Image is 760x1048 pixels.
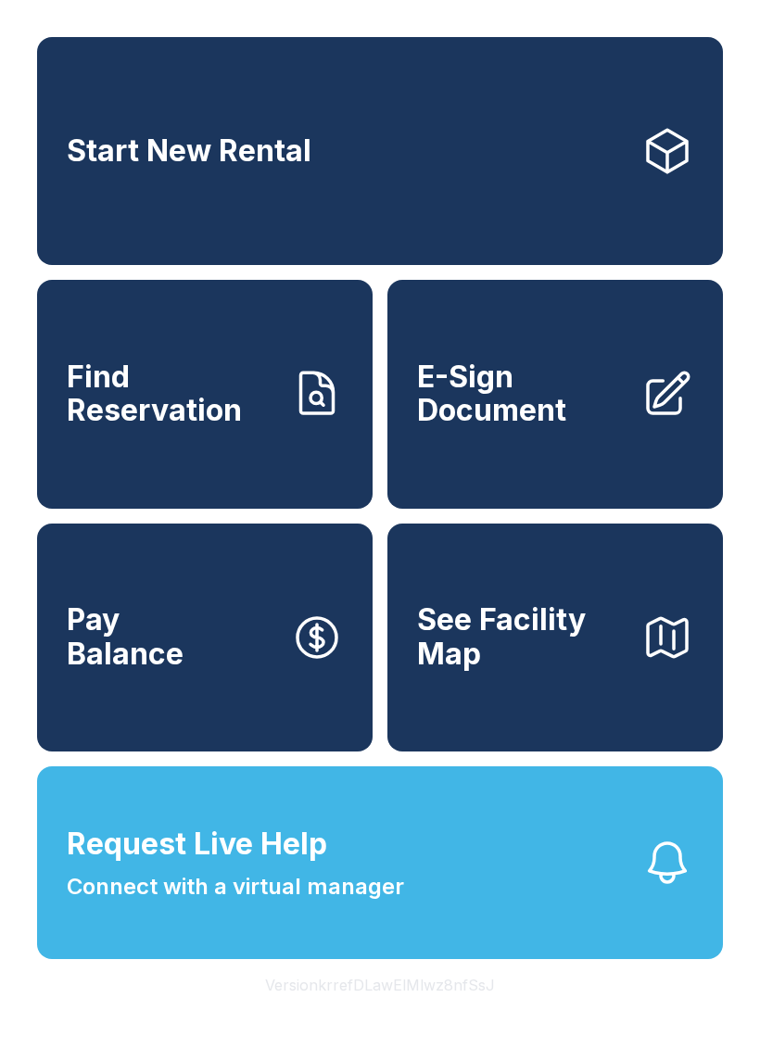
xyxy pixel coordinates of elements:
span: E-Sign Document [417,360,627,428]
a: Start New Rental [37,37,723,265]
span: Request Live Help [67,822,327,866]
a: E-Sign Document [387,280,723,508]
button: VersionkrrefDLawElMlwz8nfSsJ [250,959,510,1011]
button: See Facility Map [387,524,723,751]
button: Request Live HelpConnect with a virtual manager [37,766,723,959]
button: PayBalance [37,524,373,751]
a: Find Reservation [37,280,373,508]
span: Pay Balance [67,603,184,671]
span: Connect with a virtual manager [67,870,404,903]
span: Find Reservation [67,360,276,428]
span: See Facility Map [417,603,627,671]
span: Start New Rental [67,134,311,169]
